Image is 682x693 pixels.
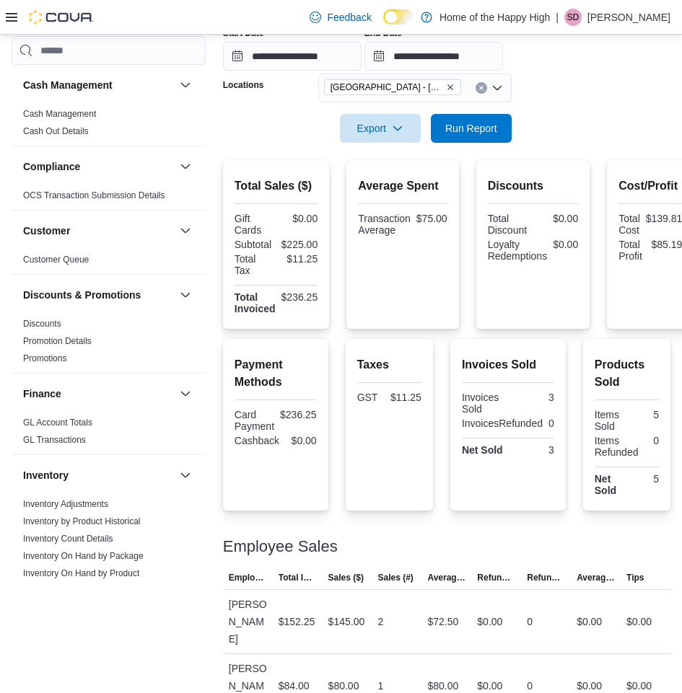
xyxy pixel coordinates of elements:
p: [PERSON_NAME] [587,9,670,26]
a: Cash Out Details [23,126,89,136]
h3: Employee Sales [223,538,338,555]
strong: Total Invoiced [235,291,276,314]
button: Cash Management [177,76,194,94]
div: $0.00 [535,213,578,224]
a: Inventory On Hand by Package [23,551,144,561]
span: Refunds ($) [477,572,515,583]
a: Promotion Details [23,336,92,346]
div: Compliance [12,187,206,210]
button: Customer [23,224,174,238]
div: Cashback [235,435,279,446]
div: 0 [527,613,533,630]
input: Dark Mode [383,9,414,25]
h2: Average Spent [358,177,447,195]
h2: Discounts [488,177,579,195]
div: Total Cost [618,213,640,236]
a: Discounts [23,319,61,329]
h2: Total Sales ($) [235,177,318,195]
span: Inventory Count Details [23,533,113,544]
span: Tips [626,572,644,583]
span: Cash Out Details [23,125,89,137]
span: Inventory Adjustments [23,498,108,510]
div: $236.25 [281,291,318,303]
div: $75.00 [416,213,447,224]
div: Items Refunded [595,435,639,458]
div: Cash Management [12,105,206,146]
a: Inventory by Product Historical [23,516,141,526]
button: Compliance [177,158,194,175]
a: Inventory Count Details [23,534,113,544]
div: $145.00 [328,613,365,630]
img: Cova [29,10,94,25]
a: OCS Transaction Submission Details [23,190,165,200]
span: GL Account Totals [23,417,92,428]
span: Export [349,114,412,143]
span: Average Refund [577,572,615,583]
h2: Products Sold [595,356,659,391]
input: Press the down key to open a popover containing a calendar. [223,42,362,71]
span: Promotion Details [23,335,92,347]
button: Discounts & Promotions [23,288,174,302]
button: Customer [177,222,194,239]
div: 0 [548,418,554,429]
span: Cash Management [23,108,96,120]
div: 5 [629,409,659,420]
span: SD [567,9,580,26]
button: Clear input [476,82,487,94]
h3: Finance [23,387,61,401]
div: $11.25 [279,253,318,265]
button: Finance [177,385,194,402]
div: InvoicesRefunded [462,418,543,429]
span: Run Report [445,121,497,136]
h3: Customer [23,224,70,238]
div: 3 [511,444,554,456]
div: Total Tax [235,253,274,276]
button: Cash Management [23,78,174,92]
div: $225.00 [279,239,318,250]
div: $0.00 [285,435,317,446]
div: Loyalty Redemptions [488,239,548,262]
div: Customer [12,251,206,274]
span: Total Invoiced [279,572,317,583]
div: $0.00 [553,239,578,250]
button: Run Report [431,114,512,143]
h3: Discounts & Promotions [23,288,141,302]
span: Feedback [327,10,371,25]
button: Compliance [23,159,174,174]
button: Open list of options [491,82,503,94]
div: 0 [644,435,659,446]
span: Inventory On Hand by Product [23,568,139,579]
h3: Compliance [23,159,80,174]
div: 2 [378,613,384,630]
a: Cash Management [23,109,96,119]
div: Subtotal [235,239,274,250]
h2: Payment Methods [235,356,317,391]
div: $72.50 [427,613,458,630]
div: Total Profit [618,239,645,262]
div: [PERSON_NAME] [223,590,273,653]
span: Inventory On Hand by Package [23,550,144,562]
button: Inventory [23,468,174,482]
span: Average Sale [427,572,465,583]
span: Sales ($) [328,572,364,583]
h2: Cost/Profit [618,177,682,195]
span: Refunds (#) [527,572,565,583]
a: Promotions [23,353,67,363]
div: Sarah Davidson [564,9,582,26]
span: Customer Queue [23,254,89,265]
div: Items Sold [595,409,624,432]
a: Inventory On Hand by Product [23,568,139,578]
a: GL Account Totals [23,418,92,428]
span: Promotions [23,353,67,364]
strong: Net Sold [462,444,503,456]
div: Finance [12,414,206,454]
h3: Cash Management [23,78,113,92]
div: Invoices Sold [462,392,505,415]
div: $0.00 [626,613,652,630]
div: $0.00 [577,613,602,630]
a: Inventory Adjustments [23,499,108,509]
div: Total Discount [488,213,530,236]
h3: Inventory [23,468,69,482]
